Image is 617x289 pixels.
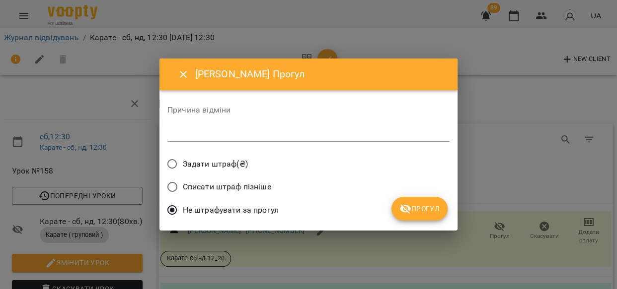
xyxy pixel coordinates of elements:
[171,62,195,86] button: Close
[183,158,248,170] span: Задати штраф(₴)
[195,66,446,82] h6: [PERSON_NAME] Прогул
[391,197,448,221] button: Прогул
[183,181,271,193] span: Списати штраф пізніше
[167,106,450,114] label: Причина відміни
[399,203,440,215] span: Прогул
[183,204,279,216] span: Не штрафувати за прогул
